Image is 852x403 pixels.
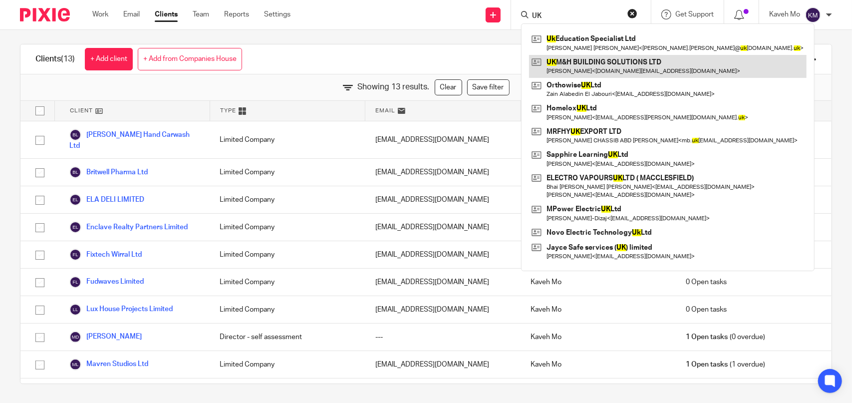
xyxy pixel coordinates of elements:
[69,166,81,178] img: svg%3E
[210,186,365,213] div: Limited Company
[365,186,521,213] div: [EMAIL_ADDRESS][DOMAIN_NAME]
[365,241,521,268] div: [EMAIL_ADDRESS][DOMAIN_NAME]
[69,276,144,288] a: Fudwaves Limited
[627,8,637,18] button: Clear
[521,351,676,378] div: Kaveh Mo
[435,79,462,95] a: Clear
[358,81,430,93] span: Showing 13 results.
[69,221,188,233] a: Enclave Realty Partners Limited
[769,9,800,19] p: Kaveh Mo
[210,351,365,378] div: Limited Company
[365,214,521,241] div: [EMAIL_ADDRESS][DOMAIN_NAME]
[467,79,510,95] a: Save filter
[686,305,727,315] span: 0 Open tasks
[264,9,290,19] a: Settings
[521,296,676,323] div: Kaveh Mo
[69,194,81,206] img: svg%3E
[224,9,249,19] a: Reports
[138,48,242,70] a: + Add from Companies House
[210,269,365,296] div: Limited Company
[69,194,144,206] a: ELA DELI LIMITED
[85,48,133,70] a: + Add client
[69,331,81,343] img: svg%3E
[375,106,395,115] span: Email
[365,351,521,378] div: [EMAIL_ADDRESS][DOMAIN_NAME]
[69,276,81,288] img: svg%3E
[92,9,108,19] a: Work
[69,359,81,371] img: svg%3E
[30,101,49,120] input: Select all
[531,12,621,21] input: Search
[805,7,821,23] img: svg%3E
[521,269,676,296] div: Kaveh Mo
[220,106,236,115] span: Type
[69,249,81,261] img: svg%3E
[20,8,70,21] img: Pixie
[210,121,365,158] div: Limited Company
[210,324,365,351] div: Director - self assessment
[365,296,521,323] div: [EMAIL_ADDRESS][DOMAIN_NAME]
[69,129,81,141] img: svg%3E
[365,121,521,158] div: [EMAIL_ADDRESS][DOMAIN_NAME]
[61,55,75,63] span: (13)
[69,304,81,316] img: svg%3E
[123,9,140,19] a: Email
[35,54,75,64] h1: Clients
[155,9,178,19] a: Clients
[69,129,200,151] a: [PERSON_NAME] Hand Carwash Ltd
[365,269,521,296] div: [EMAIL_ADDRESS][DOMAIN_NAME]
[69,331,142,343] a: [PERSON_NAME]
[210,296,365,323] div: Limited Company
[365,324,521,351] div: ---
[69,221,81,233] img: svg%3E
[686,360,728,370] span: 1 Open tasks
[365,159,521,186] div: [EMAIL_ADDRESS][DOMAIN_NAME]
[69,166,148,178] a: Britwell Pharma Ltd
[686,332,728,342] span: 1 Open tasks
[686,332,765,342] span: (0 overdue)
[686,277,727,287] span: 0 Open tasks
[210,214,365,241] div: Limited Company
[69,359,148,371] a: Mavren Studios Ltd
[70,106,93,115] span: Client
[69,304,173,316] a: Lux House Projects Limited
[675,11,714,18] span: Get Support
[210,241,365,268] div: Limited Company
[193,9,209,19] a: Team
[686,360,765,370] span: (1 overdue)
[210,159,365,186] div: Limited Company
[521,324,676,351] div: Kaveh Mo
[69,249,142,261] a: Fixtech Wirral Ltd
